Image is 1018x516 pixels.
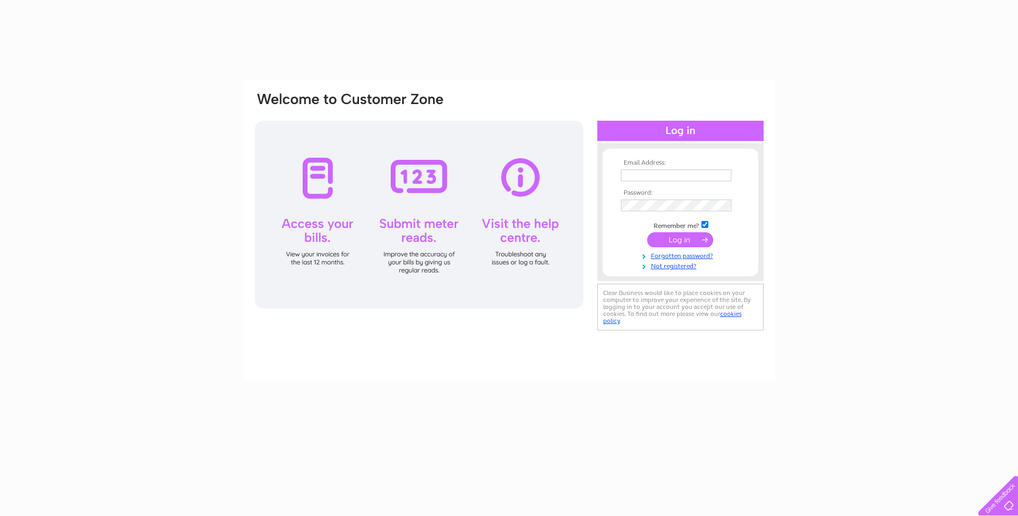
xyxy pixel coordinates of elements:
[618,219,743,230] td: Remember me?
[647,232,713,247] input: Submit
[621,250,743,260] a: Forgotten password?
[597,284,764,330] div: Clear Business would like to place cookies on your computer to improve your experience of the sit...
[621,260,743,270] a: Not registered?
[603,310,742,325] a: cookies policy
[618,189,743,197] th: Password:
[618,159,743,167] th: Email Address:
